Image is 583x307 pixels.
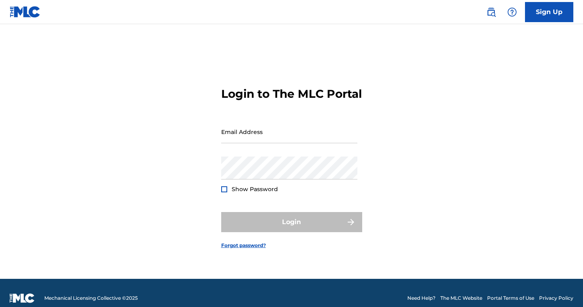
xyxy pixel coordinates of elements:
[221,87,362,101] h3: Login to The MLC Portal
[486,7,496,17] img: search
[525,2,573,22] a: Sign Up
[539,295,573,302] a: Privacy Policy
[483,4,499,20] a: Public Search
[407,295,436,302] a: Need Help?
[10,6,41,18] img: MLC Logo
[487,295,534,302] a: Portal Terms of Use
[504,4,520,20] div: Help
[507,7,517,17] img: help
[44,295,138,302] span: Mechanical Licensing Collective © 2025
[10,293,35,303] img: logo
[543,268,583,307] iframe: Chat Widget
[232,185,278,193] span: Show Password
[221,242,266,249] a: Forgot password?
[440,295,482,302] a: The MLC Website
